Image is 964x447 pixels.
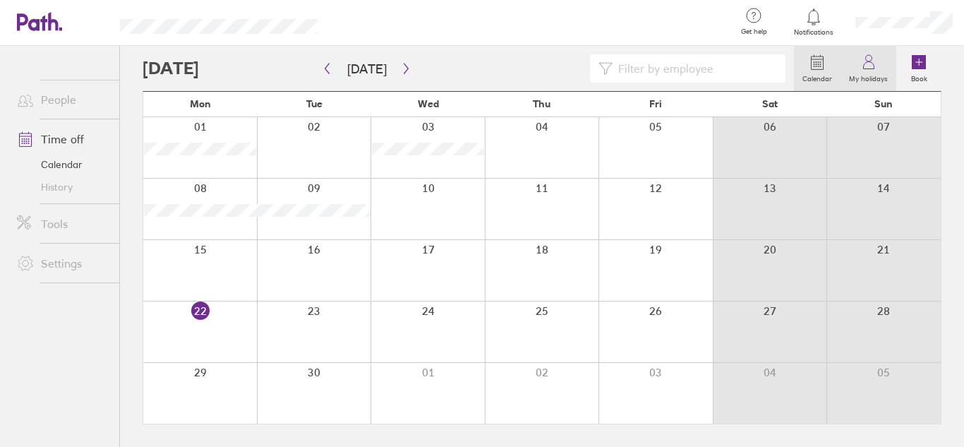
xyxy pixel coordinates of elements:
[903,71,936,83] label: Book
[6,125,119,153] a: Time off
[418,98,439,109] span: Wed
[533,98,550,109] span: Thu
[841,71,896,83] label: My holidays
[6,85,119,114] a: People
[6,153,119,176] a: Calendar
[731,28,777,36] span: Get help
[896,46,941,91] a: Book
[6,210,119,238] a: Tools
[190,98,211,109] span: Mon
[336,57,398,81] button: [DATE]
[794,71,841,83] label: Calendar
[306,98,323,109] span: Tue
[794,46,841,91] a: Calendar
[762,98,778,109] span: Sat
[874,98,893,109] span: Sun
[6,176,119,198] a: History
[791,7,837,37] a: Notifications
[791,28,837,37] span: Notifications
[6,249,119,278] a: Settings
[613,55,777,82] input: Filter by employee
[841,46,896,91] a: My holidays
[649,98,662,109] span: Fri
